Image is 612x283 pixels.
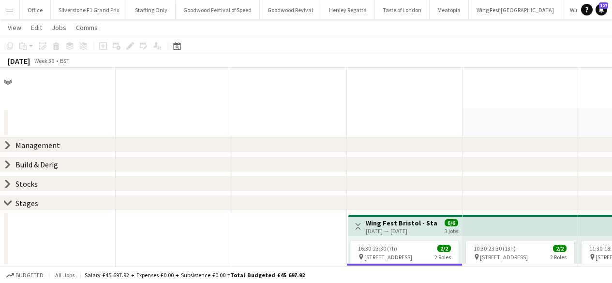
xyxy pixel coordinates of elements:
[445,226,458,235] div: 3 jobs
[260,0,321,19] button: Goodwood Revival
[364,253,412,261] span: [STREET_ADDRESS]
[474,245,516,252] span: 10:30-23:30 (13h)
[358,245,397,252] span: 16:30-23:30 (7h)
[31,23,42,32] span: Edit
[596,4,607,15] a: 127
[85,271,305,279] div: Salary £45 697.92 + Expenses £0.00 + Subsistence £0.00 =
[430,0,469,19] button: Meatopia
[176,0,260,19] button: Goodwood Festival of Speed
[76,23,98,32] span: Comms
[52,23,66,32] span: Jobs
[127,0,176,19] button: Staffing Only
[5,270,45,281] button: Budgeted
[15,272,44,279] span: Budgeted
[53,271,76,279] span: All jobs
[375,0,430,19] button: Taste of London
[8,23,21,32] span: View
[434,253,451,261] span: 2 Roles
[366,227,438,235] div: [DATE] → [DATE]
[230,271,305,279] span: Total Budgeted £45 697.92
[15,140,60,150] div: Management
[20,0,51,19] button: Office
[321,0,375,19] button: Henley Regatta
[469,0,562,19] button: Wing Fest [GEOGRAPHIC_DATA]
[15,198,38,208] div: Stages
[51,0,127,19] button: Silverstone F1 Grand Prix
[60,57,70,64] div: BST
[32,57,56,64] span: Week 36
[15,160,58,169] div: Build & Derig
[437,245,451,252] span: 2/2
[553,245,567,252] span: 2/2
[8,56,30,66] div: [DATE]
[480,253,528,261] span: [STREET_ADDRESS]
[550,253,567,261] span: 2 Roles
[27,21,46,34] a: Edit
[15,179,38,189] div: Stocks
[4,21,25,34] a: View
[445,219,458,226] span: 6/6
[366,219,438,227] h3: Wing Fest Bristol - Stage Hands
[599,2,608,9] span: 127
[72,21,102,34] a: Comms
[48,21,70,34] a: Jobs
